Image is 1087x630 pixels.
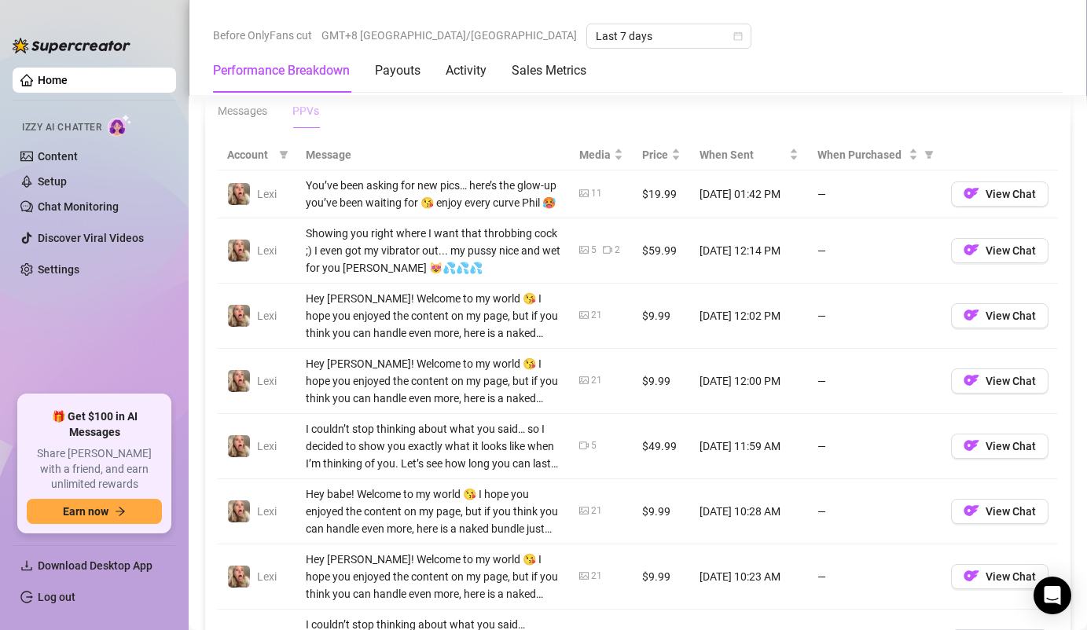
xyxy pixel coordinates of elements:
[306,355,560,407] div: Hey [PERSON_NAME]! Welcome to my world 😘 I hope you enjoyed the content on my page, but if you th...
[808,349,942,414] td: —
[951,434,1048,459] button: OFView Chat
[321,24,577,47] span: GMT+8 [GEOGRAPHIC_DATA]/[GEOGRAPHIC_DATA]
[115,506,126,517] span: arrow-right
[690,140,808,170] th: When Sent
[257,244,277,257] span: Lexi
[690,479,808,544] td: [DATE] 10:28 AM
[615,243,620,258] div: 2
[228,370,250,392] img: Lexi
[964,185,979,201] img: OF
[38,232,144,244] a: Discover Viral Videos
[213,24,312,47] span: Before OnlyFans cut
[951,247,1048,260] a: OFView Chat
[579,571,589,581] span: picture
[218,102,267,119] div: Messages
[108,114,132,137] img: AI Chatter
[579,245,589,255] span: picture
[257,440,277,452] span: Lexi
[633,140,690,170] th: Price
[227,146,273,163] span: Account
[292,102,319,119] div: PPVs
[808,414,942,479] td: —
[228,566,250,588] img: Lexi
[986,505,1036,518] span: View Chat
[690,170,808,218] td: [DATE] 01:42 PM
[964,568,979,584] img: OF
[951,564,1048,589] button: OFView Chat
[951,573,1048,586] a: OFView Chat
[13,38,130,53] img: logo-BBDzfeDw.svg
[228,500,250,522] img: Lexi
[579,146,611,163] span: Media
[579,441,589,450] span: video-camera
[964,503,979,518] img: OF
[228,435,250,457] img: Lexi
[579,310,589,320] span: picture
[257,188,277,200] span: Lexi
[375,61,420,80] div: Payouts
[951,368,1048,394] button: OFView Chat
[306,485,560,537] div: Hey babe! Welcome to my world 😘 I hope you enjoyed the content on my page, but if you think you c...
[257,570,277,583] span: Lexi
[1034,577,1071,614] div: Open Intercom Messenger
[306,177,560,211] div: You’ve been asking for new pics… here’s the glow-up you’ve been waiting for 😘 enjoy every curve P...
[951,181,1048,207] button: OFView Chat
[512,61,586,80] div: Sales Metrics
[921,143,937,167] span: filter
[986,310,1036,322] span: View Chat
[808,140,942,170] th: When Purchased
[964,372,979,388] img: OF
[27,409,162,440] span: 🎁 Get $100 in AI Messages
[700,146,786,163] span: When Sent
[20,559,33,572] span: download
[986,440,1036,452] span: View Chat
[808,170,942,218] td: —
[596,24,742,48] span: Last 7 days
[213,61,350,80] div: Performance Breakdown
[951,508,1048,521] a: OFView Chat
[591,438,597,453] div: 5
[591,308,602,323] div: 21
[690,218,808,284] td: [DATE] 12:14 PM
[570,140,633,170] th: Media
[38,591,75,603] a: Log out
[690,284,808,349] td: [DATE] 12:02 PM
[296,140,570,170] th: Message
[964,438,979,453] img: OF
[951,191,1048,203] a: OFView Chat
[986,188,1036,200] span: View Chat
[817,146,905,163] span: When Purchased
[579,189,589,198] span: picture
[22,120,101,135] span: Izzy AI Chatter
[951,313,1048,325] a: OFView Chat
[964,307,979,323] img: OF
[808,284,942,349] td: —
[986,244,1036,257] span: View Chat
[591,504,602,518] div: 21
[38,559,152,572] span: Download Desktop App
[633,544,690,610] td: $9.99
[986,570,1036,583] span: View Chat
[733,31,743,41] span: calendar
[38,74,68,86] a: Home
[951,378,1048,390] a: OFView Chat
[257,375,277,387] span: Lexi
[951,238,1048,263] button: OFView Chat
[964,242,979,258] img: OF
[276,143,292,167] span: filter
[579,506,589,515] span: picture
[591,569,602,584] div: 21
[924,150,934,159] span: filter
[690,349,808,414] td: [DATE] 12:00 PM
[38,175,67,188] a: Setup
[690,414,808,479] td: [DATE] 11:59 AM
[228,305,250,327] img: Lexi
[257,310,277,322] span: Lexi
[633,414,690,479] td: $49.99
[27,499,162,524] button: Earn nowarrow-right
[808,479,942,544] td: —
[38,150,78,163] a: Content
[38,200,119,213] a: Chat Monitoring
[27,446,162,493] span: Share [PERSON_NAME] with a friend, and earn unlimited rewards
[228,183,250,205] img: Lexi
